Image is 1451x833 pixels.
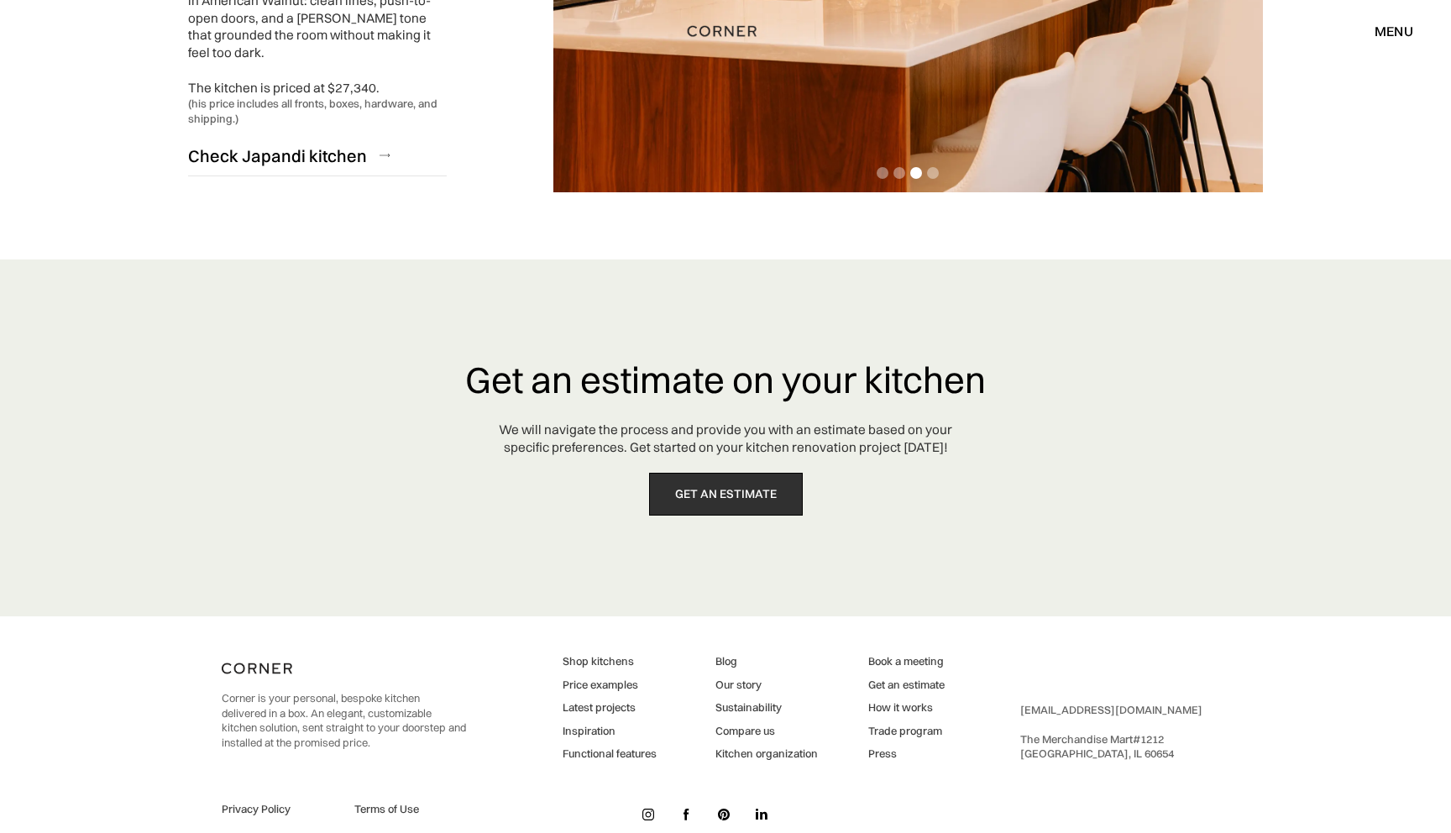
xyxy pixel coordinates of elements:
a: Sustainability [715,700,818,715]
a: Terms of Use [354,802,467,817]
a: get an estimate [649,473,803,516]
div: Show slide 2 of 4 [893,167,905,179]
p: Corner is your personal, bespoke kitchen delivered in a box. An elegant, customizable kitchen sol... [222,691,466,750]
div: Show slide 3 of 4 [910,167,922,179]
a: Compare us [715,724,818,739]
a: Price examples [563,678,657,693]
a: Kitchen organization [715,747,818,762]
div: menu [1358,17,1413,45]
a: Trade program [868,724,945,739]
a: Functional features [563,747,657,762]
div: ‍ The Merchandise Mart #1212 ‍ [GEOGRAPHIC_DATA], IL 60654 [1020,703,1202,762]
div: (his price includes all fronts, boxes, hardware, and shipping.) [188,97,447,126]
a: Latest projects [563,700,657,715]
a: Privacy Policy [222,802,334,817]
a: Shop kitchens [563,654,657,669]
a: Book a meeting [868,654,945,669]
a: Get an estimate [868,678,945,693]
a: Check Japandi kitchen [188,135,447,176]
a: Blog [715,654,818,669]
div: Show slide 4 of 4 [927,167,939,179]
a: Press [868,747,945,762]
a: [EMAIL_ADDRESS][DOMAIN_NAME] [1020,703,1202,716]
div: Check Japandi kitchen [188,144,367,167]
a: Inspiration [563,724,657,739]
a: Our story [715,678,818,693]
h3: Get an estimate on your kitchen [465,360,986,400]
a: home [663,20,788,42]
div: Show slide 1 of 4 [877,167,888,179]
div: We will navigate the process and provide you with an estimate based on your specific preferences.... [499,422,952,457]
a: How it works [868,700,945,715]
div: menu [1375,24,1413,38]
